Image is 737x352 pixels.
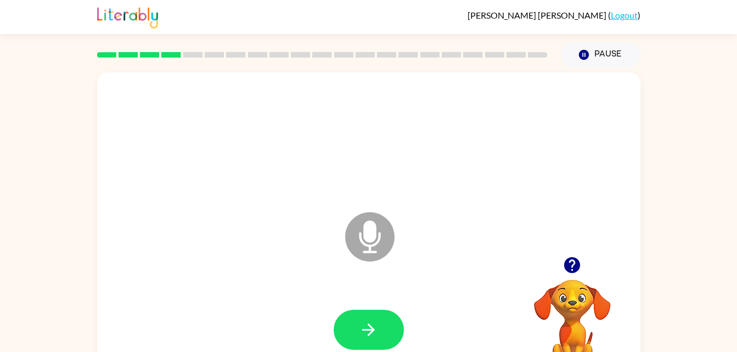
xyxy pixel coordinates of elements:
[561,42,640,67] button: Pause
[468,10,608,20] span: [PERSON_NAME] [PERSON_NAME]
[611,10,638,20] a: Logout
[97,4,158,29] img: Literably
[468,10,640,20] div: ( )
